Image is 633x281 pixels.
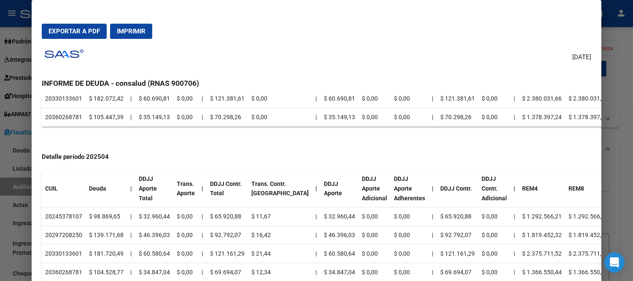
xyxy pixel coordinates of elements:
th: | [428,170,437,207]
td: 20330133601 [42,244,86,263]
td: $ 0,00 [173,90,198,108]
td: $ 65.920,88 [437,207,478,226]
td: | [510,90,519,108]
button: Imprimir [110,24,152,39]
td: | [127,90,135,108]
td: $ 70.298,26 [437,108,478,127]
td: $ 182.072,42 [86,90,127,108]
td: $ 1.819.452,32 [519,226,565,245]
td: | [127,207,135,226]
td: | [312,108,321,127]
th: DDJJ Contr. [437,170,478,207]
td: $ 121.381,61 [437,90,478,108]
td: $ 0,00 [391,207,428,226]
td: | [510,226,519,245]
td: $ 0,00 [358,244,391,263]
td: | [127,244,135,263]
div: Open Intercom Messenger [604,252,625,273]
th: DDJJ Aporte [321,170,358,207]
td: $ 1.378.397,24 [565,108,611,127]
th: DDJJ Aporte Adherentes [391,170,428,207]
td: | [127,226,135,245]
td: $ 0,00 [248,90,312,108]
td: | [428,108,437,127]
td: $ 16,42 [248,226,312,245]
td: $ 181.720,49 [86,244,127,263]
td: 20297208250 [42,226,86,245]
td: $ 121.161,29 [437,244,478,263]
td: $ 0,00 [358,90,391,108]
td: $ 35.149,13 [135,108,173,127]
td: 20245378107 [42,207,86,226]
td: $ 0,00 [391,108,428,127]
td: | [428,244,437,263]
th: REM4 [519,170,565,207]
td: | [198,90,207,108]
td: $ 70.298,26 [207,108,248,127]
th: | [312,170,321,207]
td: $ 65.920,88 [207,207,248,226]
td: $ 0,00 [358,226,391,245]
td: $ 1.819.452,32 [565,226,611,245]
td: | [510,207,519,226]
td: $ 60.690,81 [321,90,358,108]
td: $ 2.375.711,52 [565,244,611,263]
th: Deuda [86,170,127,207]
td: $ 21,44 [248,244,312,263]
td: 20330133601 [42,90,86,108]
td: $ 2.380.031,66 [519,90,565,108]
th: Trans. Aporte [173,170,198,207]
td: $ 32.960,44 [135,207,173,226]
th: CUIL [42,170,86,207]
th: | [127,170,135,207]
td: | [510,244,519,263]
th: DDJJ Aporte Adicional [358,170,391,207]
td: | [198,108,207,127]
td: 20360268781 [42,108,86,127]
td: $ 0,00 [478,244,510,263]
td: | [127,108,135,127]
td: $ 0,00 [358,108,391,127]
th: DDJJ Contr. Total [207,170,248,207]
td: $ 1.378.397,24 [519,108,565,127]
td: | [312,244,321,263]
td: $ 46.396,03 [135,226,173,245]
td: $ 35.149,13 [321,108,358,127]
td: $ 0,00 [478,90,510,108]
td: $ 0,00 [391,226,428,245]
td: $ 0,00 [478,226,510,245]
span: [DATE] [572,52,591,62]
th: DDJJ Contr. Adicional [478,170,510,207]
th: REM8 [565,170,611,207]
td: $ 139.171,68 [86,226,127,245]
th: | [198,170,207,207]
th: Trans. Contr. [GEOGRAPHIC_DATA] [248,170,312,207]
h4: Detalle período 202504 [42,152,591,162]
span: Exportar a PDF [48,27,100,35]
td: | [312,226,321,245]
td: $ 92.792,07 [207,226,248,245]
td: $ 60.580,64 [135,244,173,263]
td: $ 0,00 [478,207,510,226]
td: $ 0,00 [173,226,198,245]
td: $ 60.580,64 [321,244,358,263]
td: | [198,244,207,263]
th: DDJJ Aporte Total [135,170,173,207]
td: $ 0,00 [478,108,510,127]
td: | [312,207,321,226]
td: $ 92.792,07 [437,226,478,245]
td: $ 0,00 [173,207,198,226]
td: $ 98.869,65 [86,207,127,226]
h3: INFORME DE DEUDA - consalud (RNAS 900706) [42,78,591,89]
td: $ 0,00 [248,108,312,127]
td: $ 0,00 [173,244,198,263]
td: $ 2.380.031,66 [565,90,611,108]
td: $ 32.960,44 [321,207,358,226]
td: | [198,207,207,226]
td: | [510,108,519,127]
td: $ 0,00 [173,108,198,127]
td: | [428,207,437,226]
td: $ 1.292.566,21 [565,207,611,226]
td: $ 105.447,39 [86,108,127,127]
th: | [510,170,519,207]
